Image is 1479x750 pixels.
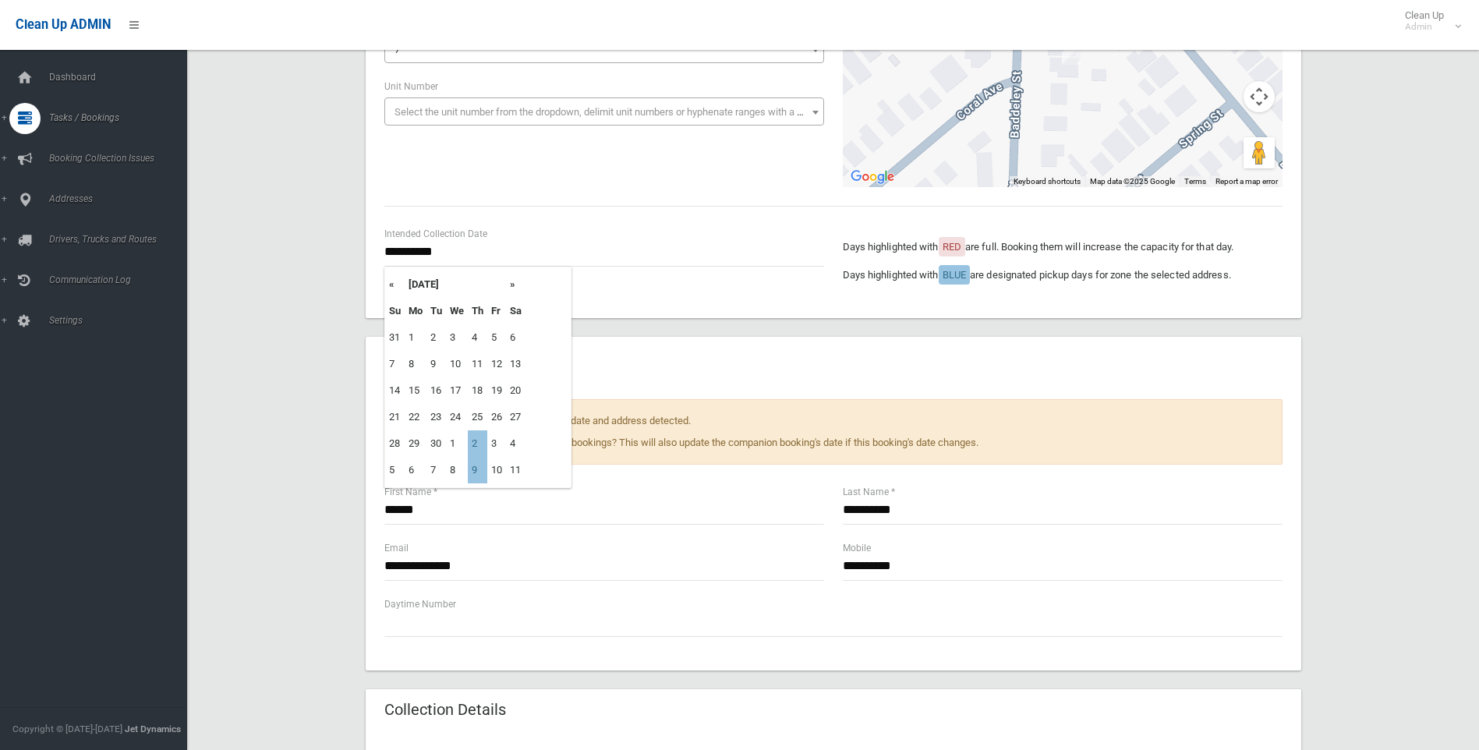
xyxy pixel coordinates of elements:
th: Fr [487,298,506,324]
td: 8 [446,457,468,483]
td: 9 [426,351,446,377]
td: 1 [405,324,426,351]
td: 26 [487,404,506,430]
span: BLUE [943,269,966,281]
span: Booking Collection Issues [44,153,199,164]
p: Days highlighted with are full. Booking them will increase the capacity for that day. [843,238,1283,256]
td: 18 [468,377,487,404]
td: 10 [446,351,468,377]
th: Su [385,298,405,324]
span: Tasks / Bookings [44,112,199,123]
td: 2 [468,430,487,457]
a: Open this area in Google Maps (opens a new window) [847,167,898,187]
span: Copyright © [DATE]-[DATE] [12,723,122,734]
td: 10 [487,457,506,483]
td: 9 [468,457,487,483]
th: We [446,298,468,324]
td: 12 [487,351,506,377]
td: 23 [426,404,446,430]
img: Google [847,167,898,187]
td: 25 [468,404,487,430]
span: Update personal details across all bookings? This will also update the companion booking's date i... [397,433,978,452]
button: Keyboard shortcuts [1014,176,1081,187]
td: 16 [426,377,446,404]
span: Settings [44,315,199,326]
span: Communication Log [44,274,199,285]
td: 19 [487,377,506,404]
button: Drag Pegman onto the map to open Street View [1244,137,1275,168]
td: 29 [405,430,426,457]
div: Multiple companion bookings for this date and address detected. [384,399,1283,465]
span: Clean Up ADMIN [16,17,111,32]
button: Map camera controls [1244,81,1275,112]
td: 17 [446,377,468,404]
td: 22 [405,404,426,430]
span: Drivers, Trucks and Routes [44,234,199,245]
td: 4 [468,324,487,351]
span: Addresses [44,193,199,204]
th: Mo [405,298,426,324]
span: Dashboard [44,72,199,83]
td: 30 [426,430,446,457]
td: 28 [385,430,405,457]
span: Clean Up [1397,9,1460,33]
a: Terms (opens in new tab) [1184,177,1206,186]
td: 3 [487,430,506,457]
span: Select the unit number from the dropdown, delimit unit numbers or hyphenate ranges with a comma [395,106,830,118]
header: Collection Details [366,695,525,725]
td: 21 [385,404,405,430]
td: 20 [506,377,525,404]
td: 8 [405,351,426,377]
th: [DATE] [405,271,506,298]
th: Sa [506,298,525,324]
span: RED [943,241,961,253]
td: 13 [506,351,525,377]
td: 11 [468,351,487,377]
td: 5 [487,324,506,351]
small: Admin [1405,21,1444,33]
td: 27 [506,404,525,430]
strong: Jet Dynamics [125,723,181,734]
td: 11 [506,457,525,483]
td: 7 [426,457,446,483]
span: Map data ©2025 Google [1090,177,1175,186]
td: 6 [506,324,525,351]
td: 14 [385,377,405,404]
header: Personal Details [366,342,517,373]
th: « [385,271,405,298]
td: 2 [426,324,446,351]
td: 1 [446,430,468,457]
td: 6 [405,457,426,483]
th: Tu [426,298,446,324]
div: 7 Baddeley Street, PADSTOW NSW 2211 [1062,38,1081,65]
p: Days highlighted with are designated pickup days for zone the selected address. [843,266,1283,285]
td: 31 [385,324,405,351]
th: Th [468,298,487,324]
td: 5 [385,457,405,483]
a: Report a map error [1215,177,1278,186]
span: 7 [395,44,400,55]
th: » [506,271,525,298]
td: 4 [506,430,525,457]
td: 24 [446,404,468,430]
td: 3 [446,324,468,351]
td: 15 [405,377,426,404]
td: 7 [385,351,405,377]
